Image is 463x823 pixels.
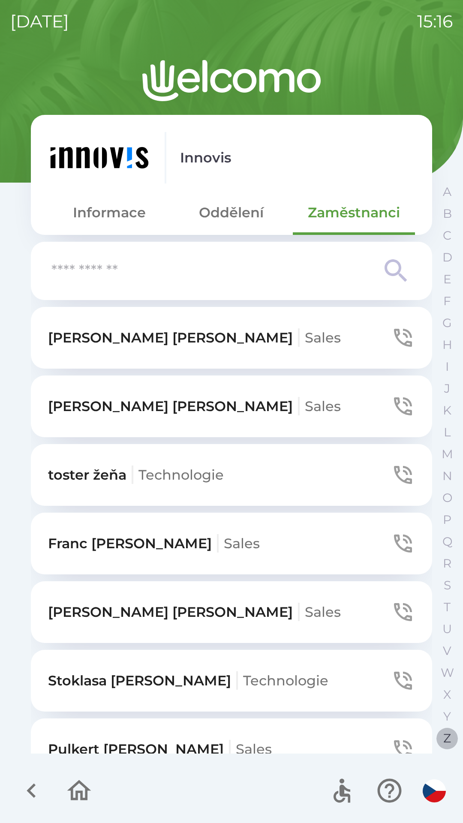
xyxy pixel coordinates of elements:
span: Technologie [138,466,224,483]
p: Innovis [180,147,231,168]
p: [PERSON_NAME] [PERSON_NAME] [48,602,341,622]
p: 15:16 [417,9,453,34]
button: Informace [48,197,170,228]
span: Sales [236,741,272,757]
p: [PERSON_NAME] [PERSON_NAME] [48,327,341,348]
button: Stoklasa [PERSON_NAME]Technologie [31,650,432,712]
button: Pulkert [PERSON_NAME]Sales [31,718,432,780]
button: Oddělení [170,197,292,228]
span: Sales [224,535,260,552]
p: Pulkert [PERSON_NAME] [48,739,272,760]
span: Sales [305,398,341,415]
p: [DATE] [10,9,69,34]
p: Franc [PERSON_NAME] [48,533,260,554]
span: Sales [305,604,341,620]
img: Logo [31,60,432,101]
p: [PERSON_NAME] [PERSON_NAME] [48,396,341,417]
button: [PERSON_NAME] [PERSON_NAME]Sales [31,581,432,643]
span: Technologie [243,672,328,689]
img: e7730186-ed2b-42de-8146-b93b67ad584c.png [48,132,151,183]
button: Franc [PERSON_NAME]Sales [31,513,432,574]
p: toster žeňa [48,465,224,485]
button: [PERSON_NAME] [PERSON_NAME]Sales [31,375,432,437]
span: Sales [305,329,341,346]
button: toster žeňaTechnologie [31,444,432,506]
button: Zaměstnanci [293,197,415,228]
button: [PERSON_NAME] [PERSON_NAME]Sales [31,307,432,369]
p: Stoklasa [PERSON_NAME] [48,670,328,691]
img: cs flag [423,779,446,802]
